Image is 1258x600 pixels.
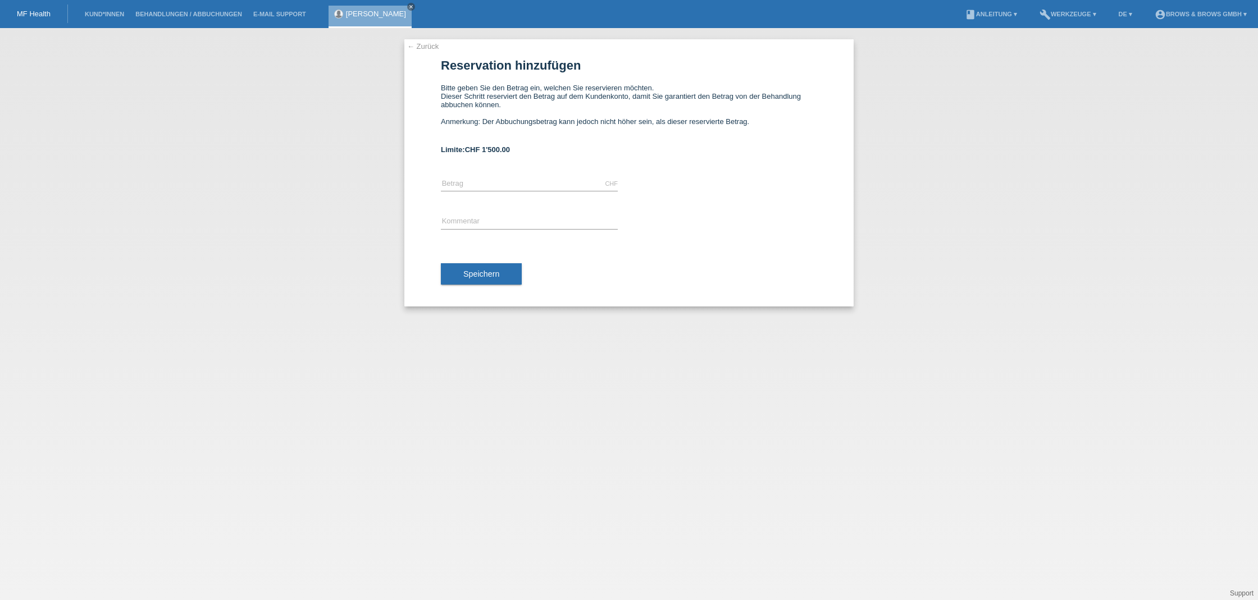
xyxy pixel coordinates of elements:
[79,11,130,17] a: Kund*innen
[1040,9,1051,20] i: build
[408,4,414,10] i: close
[463,269,499,278] span: Speichern
[407,3,415,11] a: close
[1230,589,1254,597] a: Support
[965,9,976,20] i: book
[346,10,406,18] a: [PERSON_NAME]
[441,84,817,134] div: Bitte geben Sie den Betrag ein, welchen Sie reservieren möchten. Dieser Schritt reserviert den Be...
[605,180,618,187] div: CHF
[1113,11,1138,17] a: DE ▾
[441,263,522,285] button: Speichern
[248,11,312,17] a: E-Mail Support
[17,10,51,18] a: MF Health
[407,42,439,51] a: ← Zurück
[1155,9,1166,20] i: account_circle
[1149,11,1252,17] a: account_circleBrows & Brows GmbH ▾
[130,11,248,17] a: Behandlungen / Abbuchungen
[465,145,510,154] span: CHF 1'500.00
[441,58,817,72] h1: Reservation hinzufügen
[959,11,1023,17] a: bookAnleitung ▾
[1034,11,1102,17] a: buildWerkzeuge ▾
[441,145,510,154] b: Limite:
